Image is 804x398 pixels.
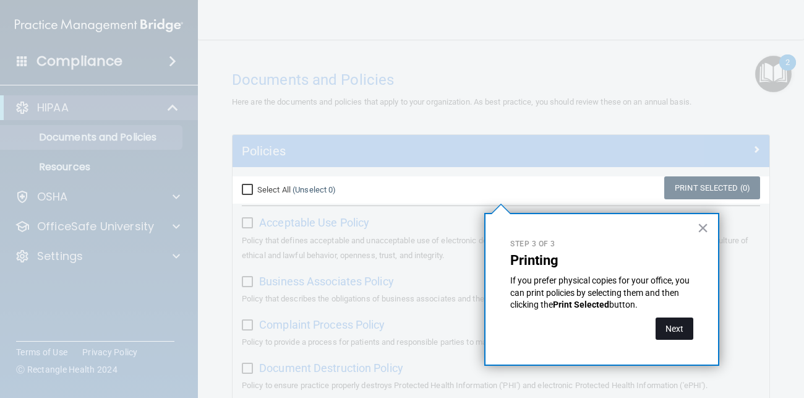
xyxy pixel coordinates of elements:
button: Close [697,218,709,238]
button: Next [656,318,693,340]
strong: Print Selected [553,300,609,309]
span: Select All [257,185,291,194]
span: button. [609,300,638,309]
a: (Unselect 0) [293,185,336,194]
p: Step 3 of 3 [510,239,693,249]
span: If you prefer physical copies for your office, you can print policies by selecting them and then ... [510,275,691,309]
strong: Printing [510,253,558,268]
a: Print Selected (0) [664,176,760,199]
